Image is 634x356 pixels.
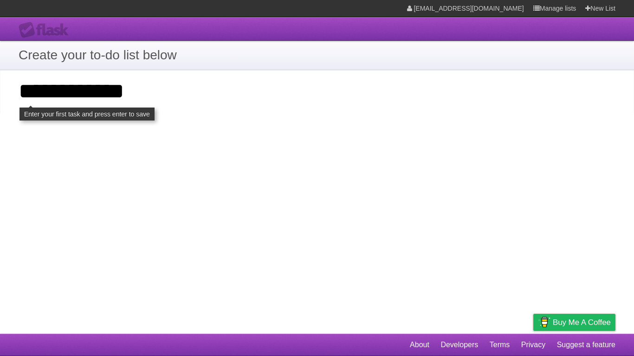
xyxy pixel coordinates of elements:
a: Developers [440,336,478,354]
img: Buy me a coffee [538,314,550,330]
a: About [410,336,429,354]
a: Privacy [521,336,545,354]
span: Buy me a coffee [553,314,611,331]
a: Suggest a feature [557,336,615,354]
a: Buy me a coffee [533,314,615,331]
div: Flask [19,22,74,38]
h1: Create your to-do list below [19,45,615,65]
a: Terms [490,336,510,354]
